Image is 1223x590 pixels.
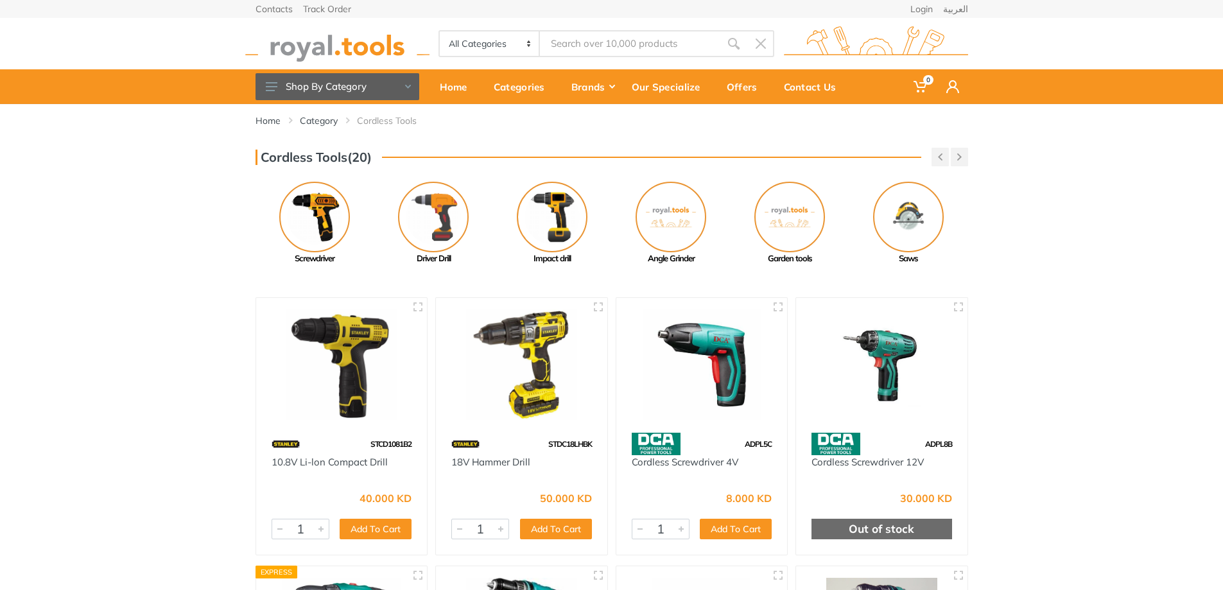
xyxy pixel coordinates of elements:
[493,182,612,265] a: Impact drill
[447,309,596,421] img: Royal Tools - 18V Hammer Drill
[775,69,854,104] a: Contact Us
[431,73,485,100] div: Home
[517,182,587,252] img: Royal - Impact drill
[303,4,351,13] a: Track Order
[540,30,720,57] input: Site search
[745,439,772,449] span: ADPL5C
[925,439,952,449] span: ADPL8B
[357,114,436,127] li: Cordless Tools
[632,456,738,468] a: Cordless Screwdriver 4V
[451,456,530,468] a: 18V Hammer Drill
[718,73,775,100] div: Offers
[398,182,469,252] img: Royal - Driver Drill
[623,73,718,100] div: Our Specialize
[256,252,374,265] div: Screwdriver
[808,309,956,421] img: Royal Tools - Cordless Screwdriver 12V
[374,182,493,265] a: Driver Drill
[612,182,731,265] a: Angle Grinder
[256,114,281,127] a: Home
[245,26,429,62] img: royal.tools Logo
[493,252,612,265] div: Impact drill
[849,182,968,265] a: Saws
[811,433,860,455] img: 58.webp
[451,433,480,455] img: 15.webp
[485,69,562,104] a: Categories
[440,31,541,56] select: Category
[873,182,944,252] img: Royal - Saws
[340,519,412,539] button: Add To Cart
[548,439,592,449] span: STDC18LHBK
[628,309,776,421] img: Royal Tools - Cordless Screwdriver 4V
[943,4,968,13] a: العربية
[784,26,968,62] img: royal.tools Logo
[726,493,772,503] div: 8.000 KD
[718,69,775,104] a: Offers
[268,309,416,421] img: Royal Tools - 10.8V Li-lon Compact Drill
[910,4,933,13] a: Login
[923,75,933,85] span: 0
[731,182,849,265] a: Garden tools
[849,252,968,265] div: Saws
[256,4,293,13] a: Contacts
[562,73,623,100] div: Brands
[520,519,592,539] button: Add To Cart
[623,69,718,104] a: Our Specialize
[272,433,300,455] img: 15.webp
[256,73,419,100] button: Shop By Category
[811,519,952,539] div: Out of stock
[636,182,706,252] img: No Image
[700,519,772,539] button: Add To Cart
[272,456,388,468] a: 10.8V Li-lon Compact Drill
[632,433,681,455] img: 58.webp
[540,493,592,503] div: 50.000 KD
[300,114,338,127] a: Category
[900,493,952,503] div: 30.000 KD
[811,456,924,468] a: Cordless Screwdriver 12V
[279,182,350,252] img: Royal - Screwdriver
[256,150,372,165] h3: Cordless Tools(20)
[360,493,412,503] div: 40.000 KD
[374,252,493,265] div: Driver Drill
[485,73,562,100] div: Categories
[775,73,854,100] div: Contact Us
[754,182,825,252] img: No Image
[370,439,412,449] span: STCD1081B2
[612,252,731,265] div: Angle Grinder
[256,114,968,127] nav: breadcrumb
[431,69,485,104] a: Home
[256,566,298,578] div: Express
[256,182,374,265] a: Screwdriver
[731,252,849,265] div: Garden tools
[905,69,937,104] a: 0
